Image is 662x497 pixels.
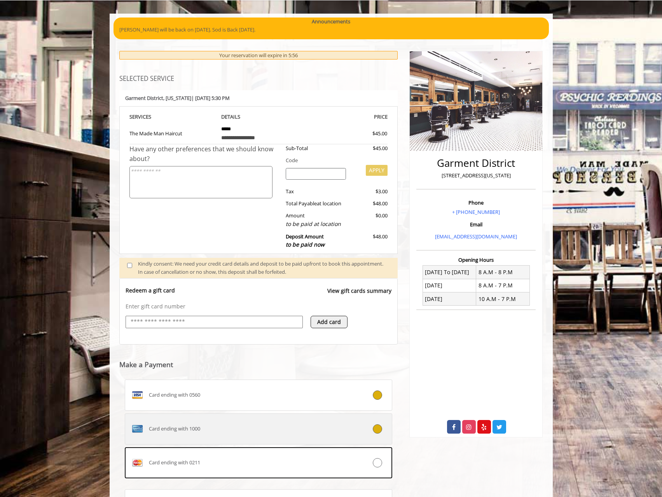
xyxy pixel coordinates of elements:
div: Kindly consent: We need your credit card details and deposit to be paid upfront to book this appo... [138,260,390,276]
h3: Email [418,222,534,227]
span: Card ending with 1000 [149,425,200,433]
div: Have any other preferences that we should know about? [129,144,280,164]
td: [DATE] [423,292,476,306]
div: $45.00 [352,144,388,152]
img: VISA [131,389,143,401]
span: Card ending with 0560 [149,391,200,399]
p: [PERSON_NAME] will be back on [DATE]. Sod is Back [DATE]. [119,26,543,34]
b: Garment District | [DATE] 5:30 PM [125,94,230,101]
th: PRICE [302,112,388,121]
div: $45.00 [344,129,387,138]
td: 8 A.M - 8 P.M [476,266,530,279]
button: APPLY [366,165,388,176]
a: [EMAIL_ADDRESS][DOMAIN_NAME] [435,233,517,240]
div: Total Payable [280,199,352,208]
h3: Phone [418,200,534,205]
img: MASTERCARD [131,457,143,469]
th: DETAILS [215,112,302,121]
p: [STREET_ADDRESS][US_STATE] [418,171,534,180]
td: [DATE] To [DATE] [423,266,476,279]
div: $3.00 [352,187,388,196]
div: Amount [280,212,352,228]
span: to be paid now [286,241,325,248]
td: 8 A.M - 7 P.M [476,279,530,292]
div: to be paid at location [286,220,346,228]
td: [DATE] [423,279,476,292]
div: $48.00 [352,199,388,208]
p: Enter gift card number [126,303,392,310]
b: Deposit Amount [286,233,325,248]
div: Tax [280,187,352,196]
th: SERVICE [129,112,216,121]
h3: Opening Hours [416,257,536,262]
td: 10 A.M - 7 P.M [476,292,530,306]
a: + [PHONE_NUMBER] [452,208,500,215]
h2: Garment District [418,157,534,169]
label: Make a Payment [119,361,173,368]
div: Sub-Total [280,144,352,152]
button: Add card [311,316,348,328]
td: The Made Man Haircut [129,121,216,144]
img: AMEX [131,423,143,435]
span: S [148,113,151,120]
div: $0.00 [352,212,388,228]
h3: SELECTED SERVICE [119,75,398,82]
div: Your reservation will expire in 5:56 [119,51,398,60]
p: Redeem a gift card [126,287,175,294]
span: at location [317,200,341,207]
div: $48.00 [352,233,388,249]
span: , [US_STATE] [163,94,191,101]
div: Code [280,156,388,164]
a: View gift cards summary [327,287,391,303]
span: Card ending with 0211 [149,458,200,467]
b: Announcements [312,17,350,26]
